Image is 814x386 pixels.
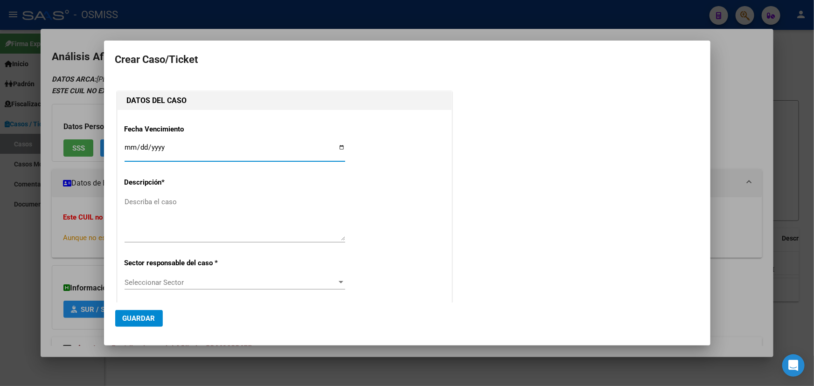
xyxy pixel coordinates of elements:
h2: Crear Caso/Ticket [115,51,699,69]
strong: DATOS DEL CASO [127,96,187,105]
span: Seleccionar Sector [125,278,337,287]
span: Guardar [123,314,155,323]
p: Sector responsable del caso * [125,258,221,269]
p: Descripción [125,177,221,188]
div: Open Intercom Messenger [782,354,805,377]
p: Fecha Vencimiento [125,124,221,135]
button: Guardar [115,310,163,327]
